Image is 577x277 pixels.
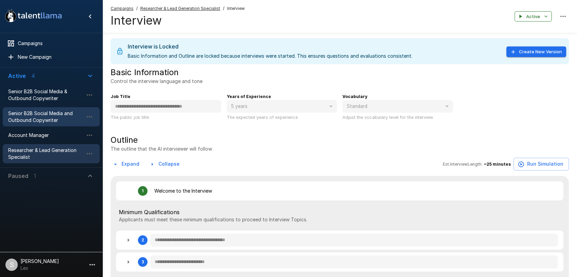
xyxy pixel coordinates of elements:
[111,78,202,85] p: Control the interview language and tone
[111,158,142,170] button: Expand
[227,94,271,99] b: Years of Experience
[142,260,144,264] div: 3
[128,42,412,51] div: Interview is Locked
[342,100,453,113] div: Standard
[227,5,245,12] span: Interview
[119,208,561,216] span: Minimum Qualifications
[111,13,245,28] h4: Interview
[154,188,212,194] p: Welcome to the Interview
[140,6,220,11] u: Researcher & Lead Generation Specialist
[506,46,566,57] button: Create New Version
[111,6,133,11] u: Campaigns
[443,161,482,168] span: Est. Interview Length:
[111,114,221,121] p: The public job title
[111,135,212,146] h5: Outline
[142,238,144,243] div: 2
[116,252,563,272] div: 3
[484,162,511,167] b: ~ 25 minutes
[136,5,138,12] span: /
[111,146,212,152] p: The outline that the AI interviewer will follow
[342,114,453,121] p: Adjust the vocabulary level for the interview
[147,158,182,170] button: Collapse
[111,67,179,78] h5: Basic Information
[515,11,552,22] button: Active
[513,158,569,170] button: Run Simulation
[223,5,224,12] span: /
[128,40,412,62] div: Basic Information and Outline are locked because interviews were started. This ensures questions ...
[142,189,144,193] div: 1
[342,94,367,99] b: Vocabulary
[119,216,561,223] p: Applicants must meet these minimum qualifications to proceed to Interview Topics.
[227,114,337,121] p: The expected years of experience
[227,100,337,113] div: 5 years
[116,231,563,250] div: 2
[111,94,130,99] b: Job Title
